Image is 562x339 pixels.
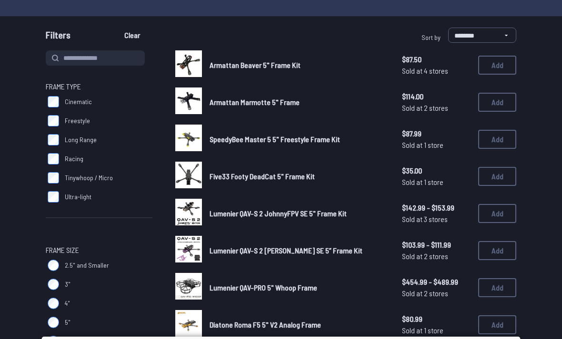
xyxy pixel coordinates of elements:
span: Sold at 2 stores [402,102,471,114]
input: Long Range [48,134,59,145]
a: Armattan Beaver 5" Frame Kit [210,59,387,71]
input: Freestyle [48,115,59,126]
input: 5" [48,317,59,328]
button: Add [478,167,516,186]
select: Sort by [448,28,516,43]
span: Sold at 1 store [402,176,471,188]
span: Sold at 2 stores [402,251,471,262]
img: image [175,199,202,225]
img: image [175,236,202,262]
img: image [175,273,202,300]
span: Frame Type [46,81,81,92]
a: image [175,236,202,265]
span: Filters [46,28,70,47]
span: Ultra-light [65,192,91,202]
span: Racing [65,154,83,164]
span: Lumenier QAV-PRO 5" Whoop Frame [210,283,317,292]
span: Sold at 2 stores [402,288,471,299]
input: Racing [48,153,59,165]
span: Cinematic [65,97,92,107]
span: Lumenier QAV-S 2 JohnnyFPV SE 5" Frame Kit [210,209,347,218]
span: 2.5" and Smaller [65,261,109,270]
a: image [175,162,202,191]
a: Lumenier QAV-PRO 5" Whoop Frame [210,282,387,293]
button: Clear [116,28,148,43]
span: $103.99 - $111.99 [402,239,471,251]
span: Sort by [421,33,441,41]
span: Armattan Marmotte 5" Frame [210,97,300,107]
button: Add [478,93,516,112]
span: Long Range [65,135,97,145]
span: $454.99 - $489.99 [402,276,471,288]
img: image [175,50,202,77]
button: Add [478,315,516,334]
span: $142.99 - $153.99 [402,202,471,213]
a: image [175,199,202,228]
a: image [175,125,202,154]
span: $80.99 [402,313,471,325]
span: Freestyle [65,116,90,126]
a: Armattan Marmotte 5" Frame [210,97,387,108]
span: Sold at 1 store [402,139,471,151]
input: Tinywhoop / Micro [48,172,59,184]
button: Add [478,56,516,75]
span: $114.00 [402,91,471,102]
button: Add [478,241,516,260]
span: Sold at 3 stores [402,213,471,225]
img: image [175,310,202,337]
span: Frame Size [46,244,79,256]
span: $35.00 [402,165,471,176]
a: image [175,273,202,302]
a: SpeedyBee Master 5 5" Freestyle Frame Kit [210,134,387,145]
input: Cinematic [48,96,59,107]
a: Lumenier QAV-S 2 JohnnyFPV SE 5" Frame Kit [210,208,387,219]
a: Five33 Footy DeadCat 5" Frame Kit [210,171,387,182]
span: SpeedyBee Master 5 5" Freestyle Frame Kit [210,135,340,144]
img: image [175,125,202,151]
a: Diatone Roma F5 5" V2 Analog Frame [210,319,387,330]
span: Sold at 4 stores [402,65,471,77]
span: Five33 Footy DeadCat 5" Frame Kit [210,172,315,181]
input: 2.5" and Smaller [48,260,59,271]
span: $87.99 [402,128,471,139]
img: image [175,87,202,114]
img: image [175,162,202,188]
span: Armattan Beaver 5" Frame Kit [210,60,301,69]
span: 4" [65,299,70,308]
input: Ultra-light [48,191,59,203]
input: 4" [48,298,59,309]
input: 3" [48,279,59,290]
span: Tinywhoop / Micro [65,173,113,183]
a: image [175,50,202,80]
span: 5" [65,318,70,327]
span: $87.50 [402,54,471,65]
button: Add [478,204,516,223]
span: Sold at 1 store [402,325,471,336]
span: 3" [65,280,70,289]
span: Lumenier QAV-S 2 [PERSON_NAME] SE 5” Frame Kit [210,246,362,255]
a: Lumenier QAV-S 2 [PERSON_NAME] SE 5” Frame Kit [210,245,387,256]
span: Diatone Roma F5 5" V2 Analog Frame [210,320,321,329]
a: image [175,87,202,117]
button: Add [478,278,516,297]
button: Add [478,130,516,149]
